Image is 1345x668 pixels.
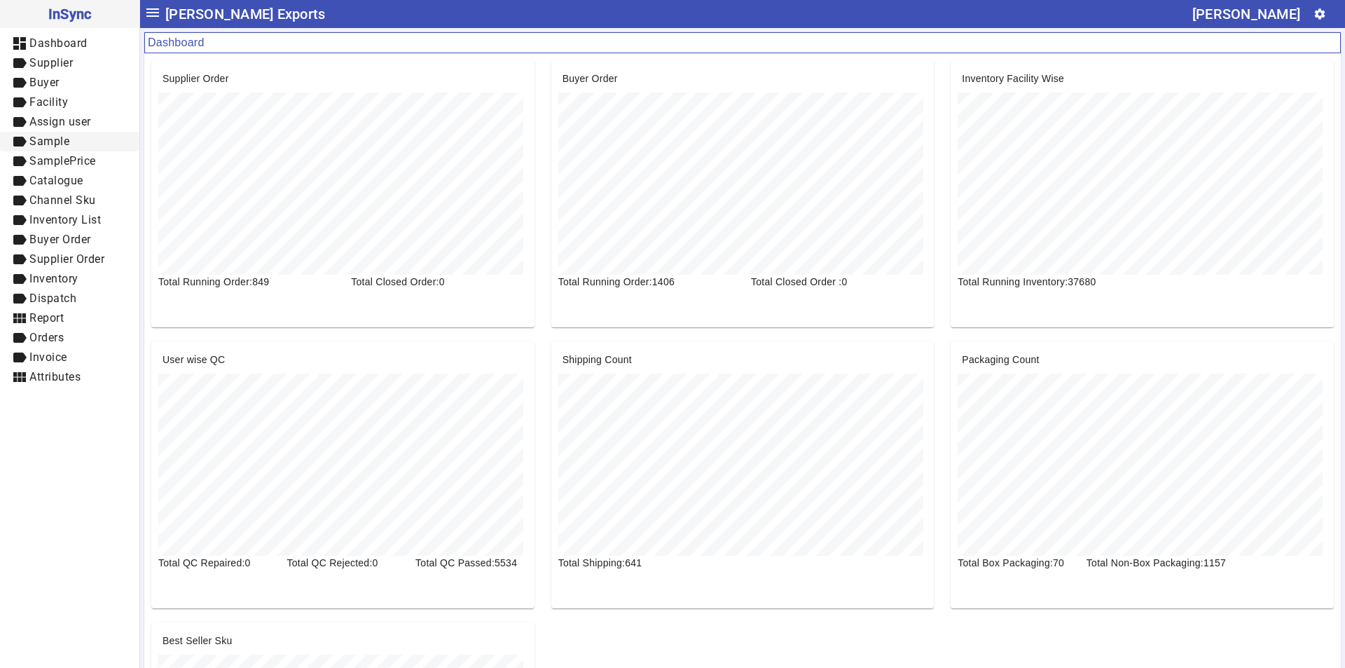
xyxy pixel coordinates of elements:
mat-card-header: Buyer Order [551,60,934,86]
span: Assign user [29,115,91,128]
mat-icon: label [11,271,28,287]
div: Total Running Order:849 [150,275,343,289]
div: Total Running Order:1406 [550,275,743,289]
div: Total Box Packaging:70 [949,556,1078,570]
span: Buyer [29,76,60,89]
span: Catalogue [29,174,83,187]
mat-icon: label [11,251,28,268]
mat-card-header: Supplier Order [151,60,534,86]
span: Buyer Order [29,233,91,246]
span: Channel Sku [29,193,96,207]
mat-icon: label [11,74,28,91]
mat-icon: menu [144,4,161,21]
mat-icon: label [11,94,28,111]
span: Sample [29,135,69,148]
span: Dispatch [29,292,76,305]
mat-icon: view_module [11,310,28,327]
mat-icon: view_module [11,369,28,386]
mat-icon: label [11,231,28,248]
mat-card-header: Best Seller Sku [151,622,534,648]
mat-icon: label [11,290,28,307]
mat-card-header: Inventory Facility Wise [951,60,1334,86]
span: Orders [29,331,64,344]
span: Invoice [29,350,67,364]
div: Total QC Passed:5534 [407,556,536,570]
div: Total QC Repaired:0 [150,556,279,570]
div: [PERSON_NAME] [1192,3,1300,25]
mat-icon: settings [1313,8,1326,20]
div: Total QC Rejected:0 [279,556,408,570]
mat-icon: label [11,192,28,209]
span: SamplePrice [29,154,96,168]
mat-icon: label [11,349,28,366]
span: Report [29,311,64,325]
mat-icon: label [11,114,28,130]
mat-icon: label [11,153,28,170]
mat-card-header: Shipping Count [551,341,934,367]
span: Inventory List [29,213,101,226]
div: Total Closed Order:0 [343,275,535,289]
mat-icon: label [11,55,28,71]
div: Total Non-Box Packaging:1157 [1078,556,1271,570]
mat-card-header: Dashboard [144,32,1341,53]
span: Attributes [29,370,81,383]
span: Dashboard [29,36,88,50]
mat-icon: label [11,329,28,346]
span: Facility [29,95,68,109]
mat-icon: label [11,133,28,150]
div: Total Shipping:641 [550,556,679,570]
span: [PERSON_NAME] Exports [165,3,325,25]
span: Supplier [29,56,73,69]
mat-icon: dashboard [11,35,28,52]
span: InSync [11,3,128,25]
span: Supplier Order [29,252,104,266]
div: Total Running Inventory:37680 [949,275,1142,289]
mat-card-header: User wise QC [151,341,534,367]
span: Inventory [29,272,78,285]
mat-card-header: Packaging Count [951,341,1334,367]
mat-icon: label [11,212,28,229]
mat-icon: label [11,172,28,189]
div: Total Closed Order :0 [743,275,935,289]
